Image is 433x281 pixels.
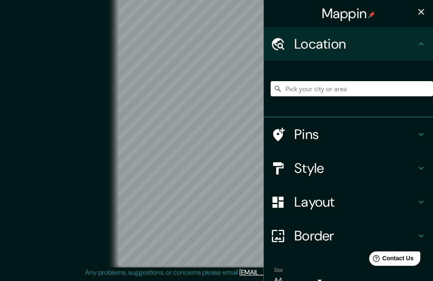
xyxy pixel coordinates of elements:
[239,268,344,277] a: [EMAIL_ADDRESS][DOMAIN_NAME]
[294,194,416,210] h4: Layout
[264,219,433,253] div: Border
[264,117,433,151] div: Pins
[85,267,345,278] p: Any problems, suggestions, or concerns please email .
[294,227,416,244] h4: Border
[294,160,416,177] h4: Style
[264,185,433,219] div: Layout
[358,248,424,272] iframe: Help widget launcher
[322,5,375,22] h4: Mappin
[264,151,433,185] div: Style
[271,81,433,96] input: Pick your city or area
[294,35,416,52] h4: Location
[274,267,283,274] label: Size
[264,27,433,61] div: Location
[294,126,416,143] h4: Pins
[368,11,375,18] img: pin-icon.png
